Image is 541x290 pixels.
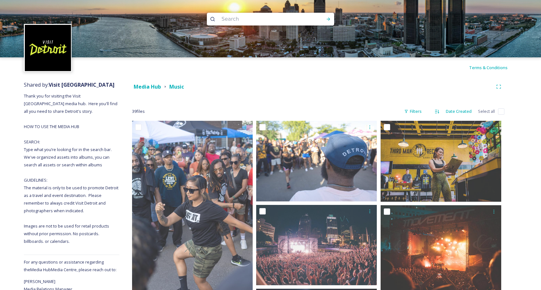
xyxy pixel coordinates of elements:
img: VISIT%20DETROIT%20LOGO%20-%20BLACK%20BACKGROUND.png [25,25,71,71]
a: Terms & Conditions [469,64,517,71]
strong: Visit [GEOGRAPHIC_DATA] [49,81,115,88]
div: Date Created [443,105,475,118]
img: Movement_Electronic_Music_Festival_-_Detroit__Photo_2_Photo_Credit_Joe_Gall.jpeg [256,205,377,286]
span: 39 file s [132,108,145,114]
span: Terms & Conditions [469,65,508,70]
strong: Music [169,83,184,90]
strong: Media Hub [134,83,161,90]
span: Thank you for visiting the Visit [GEOGRAPHIC_DATA] media hub. Here you'll find all you need to sh... [24,93,119,244]
img: Jit Festival (2).jpg [256,121,377,201]
img: Bureau_ThirdManRecords_0137.jpg [381,121,501,202]
div: Filters [401,105,425,118]
span: For any questions or assistance regarding the Media Hub Media Centre, please reach out to: [24,259,116,272]
input: Search [218,12,306,26]
span: Select all [478,108,495,114]
span: Shared by: [24,81,115,88]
